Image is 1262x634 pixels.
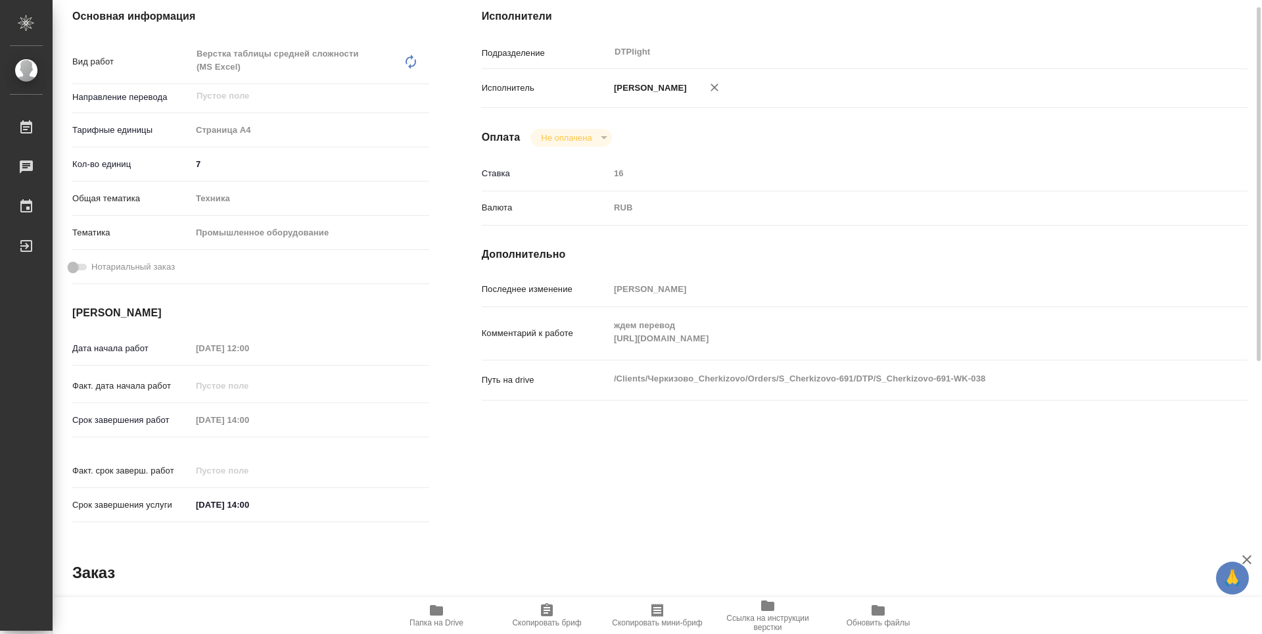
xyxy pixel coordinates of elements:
p: Факт. дата начала работ [72,379,191,393]
input: Пустое поле [609,280,1184,299]
button: Скопировать бриф [492,597,602,634]
button: Не оплачена [537,132,596,143]
p: Подразделение [482,47,609,60]
span: Ссылка на инструкции верстки [720,614,815,632]
div: RUB [609,197,1184,219]
span: Папка на Drive [409,618,463,627]
p: Путь на drive [482,374,609,387]
input: Пустое поле [191,461,306,480]
input: Пустое поле [191,410,306,429]
span: Обновить файлы [847,618,910,627]
p: [PERSON_NAME] [609,82,687,95]
div: Не оплачена [530,129,611,147]
div: Страница А4 [191,119,429,141]
input: Пустое поле [609,164,1184,183]
p: Исполнитель [482,82,609,95]
input: Пустое поле [191,339,306,358]
h4: [PERSON_NAME] [72,305,429,321]
p: Комментарий к работе [482,327,609,340]
button: Скопировать мини-бриф [602,597,713,634]
p: Вид работ [72,55,191,68]
p: Валюта [482,201,609,214]
button: Папка на Drive [381,597,492,634]
div: Техника [191,187,429,210]
p: Направление перевода [72,91,191,104]
p: Тематика [72,226,191,239]
p: Дата начала работ [72,342,191,355]
div: Промышленное оборудование [191,222,429,244]
p: Последнее изменение [482,283,609,296]
button: Удалить исполнителя [700,73,729,102]
p: Ставка [482,167,609,180]
h4: Основная информация [72,9,429,24]
h4: Исполнители [482,9,1248,24]
textarea: /Clients/Черкизово_Cherkizovо/Orders/S_Cherkizovo-691/DTP/S_Cherkizovo-691-WK-038 [609,368,1184,390]
input: Пустое поле [195,88,398,104]
input: ✎ Введи что-нибудь [191,155,429,174]
h2: Заказ [72,562,115,583]
p: Срок завершения работ [72,414,191,427]
button: Ссылка на инструкции верстки [713,597,823,634]
input: ✎ Введи что-нибудь [191,495,306,514]
span: 🙏 [1221,564,1244,592]
p: Срок завершения услуги [72,499,191,512]
button: Обновить файлы [823,597,933,634]
input: Пустое поле [191,376,306,395]
button: 🙏 [1216,562,1249,595]
p: Факт. срок заверш. работ [72,464,191,477]
p: Общая тематика [72,192,191,205]
p: Кол-во единиц [72,158,191,171]
span: Скопировать мини-бриф [612,618,702,627]
p: Тарифные единицы [72,124,191,137]
h4: Дополнительно [482,247,1248,262]
span: Скопировать бриф [512,618,581,627]
span: Нотариальный заказ [91,260,175,274]
h4: Оплата [482,130,521,145]
textarea: ждем перевод [URL][DOMAIN_NAME] [609,314,1184,350]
